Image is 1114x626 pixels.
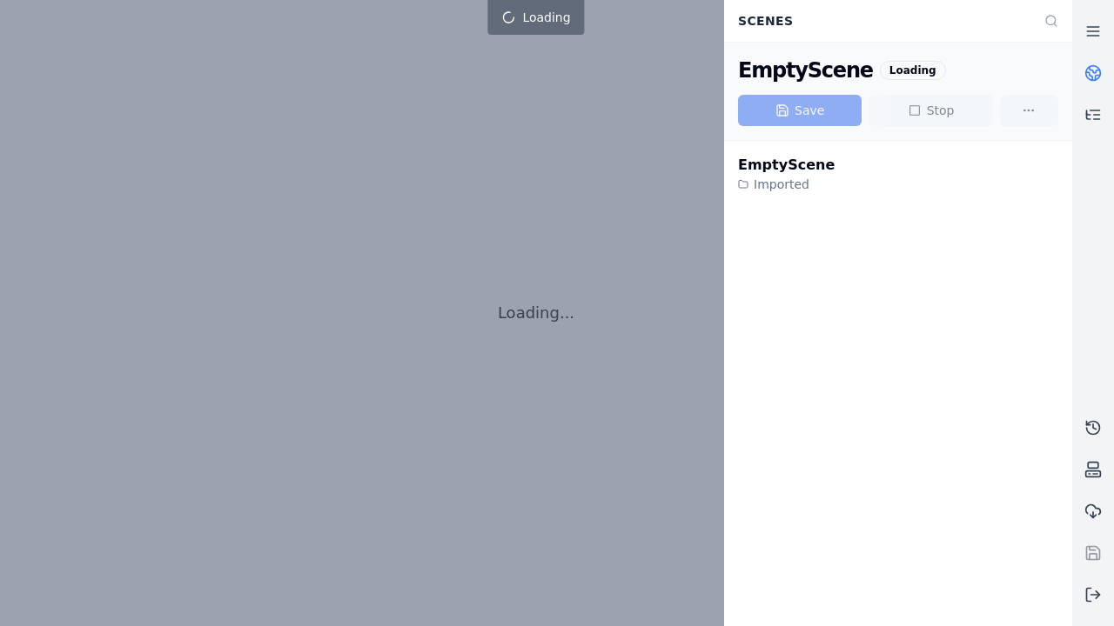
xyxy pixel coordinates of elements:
div: EmptyScene [738,57,873,84]
p: Loading... [498,301,574,325]
div: EmptyScene [738,155,835,176]
div: Scenes [728,4,1034,37]
div: Imported [738,176,835,193]
div: Loading [880,61,946,80]
span: Loading [522,9,570,26]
